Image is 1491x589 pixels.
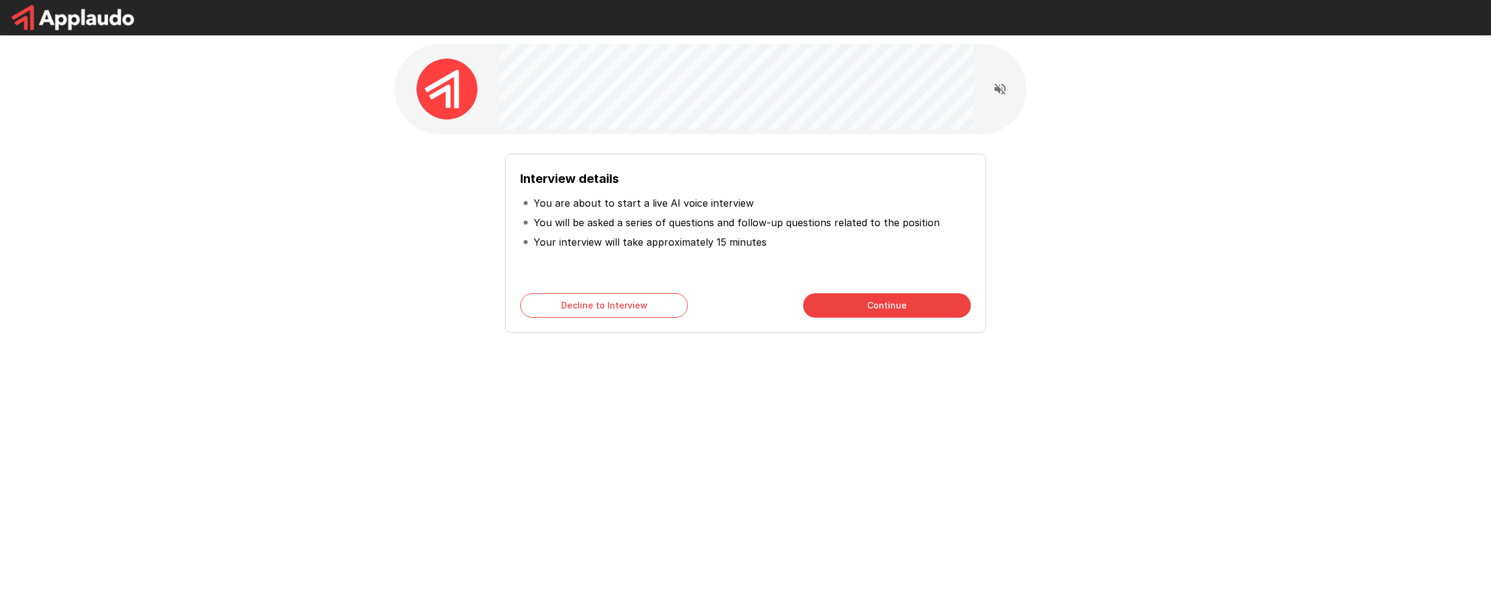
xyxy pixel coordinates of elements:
img: applaudo_avatar.png [417,59,477,120]
p: You are about to start a live AI voice interview [534,196,754,210]
p: Your interview will take approximately 15 minutes [534,235,767,249]
button: Decline to Interview [520,293,688,318]
p: You will be asked a series of questions and follow-up questions related to the position [534,215,940,230]
button: Read questions aloud [988,77,1012,101]
b: Interview details [520,171,619,186]
button: Continue [803,293,971,318]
